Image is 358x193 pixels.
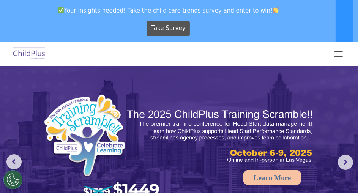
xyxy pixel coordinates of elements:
a: Take Survey [147,21,190,36]
span: Your insights needed! Take the child care trends survey and enter to win! [3,3,334,18]
img: ChildPlus by Procare Solutions [11,45,47,63]
span: Take Survey [151,22,185,35]
button: Cookies Settings [3,170,22,189]
a: Learn More [243,170,301,185]
img: ✅ [58,7,64,13]
img: 👏 [273,7,279,13]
